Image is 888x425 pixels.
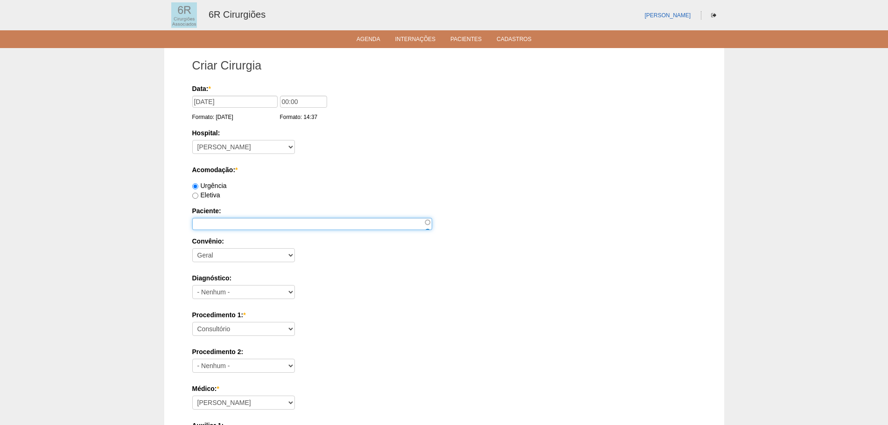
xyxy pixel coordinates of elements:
[395,36,436,45] a: Internações
[192,310,696,320] label: Procedimento 1:
[209,85,211,92] span: Este campo é obrigatório.
[496,36,531,45] a: Cadastros
[192,183,198,189] input: Urgência
[280,112,329,122] div: Formato: 14:37
[192,206,696,216] label: Paciente:
[644,12,691,19] a: [PERSON_NAME]
[209,9,266,20] a: 6R Cirurgiões
[711,13,716,18] i: Sair
[235,166,238,174] span: Este campo é obrigatório.
[192,182,227,189] label: Urgência
[192,165,696,174] label: Acomodação:
[192,191,220,199] label: Eletiva
[357,36,380,45] a: Agenda
[192,237,696,246] label: Convênio:
[192,60,696,71] h1: Criar Cirurgia
[450,36,482,45] a: Pacientes
[192,84,693,93] label: Data:
[243,311,245,319] span: Este campo é obrigatório.
[192,128,696,138] label: Hospital:
[192,384,696,393] label: Médico:
[217,385,219,392] span: Este campo é obrigatório.
[192,112,280,122] div: Formato: [DATE]
[192,347,696,356] label: Procedimento 2:
[192,273,696,283] label: Diagnóstico:
[192,193,198,199] input: Eletiva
